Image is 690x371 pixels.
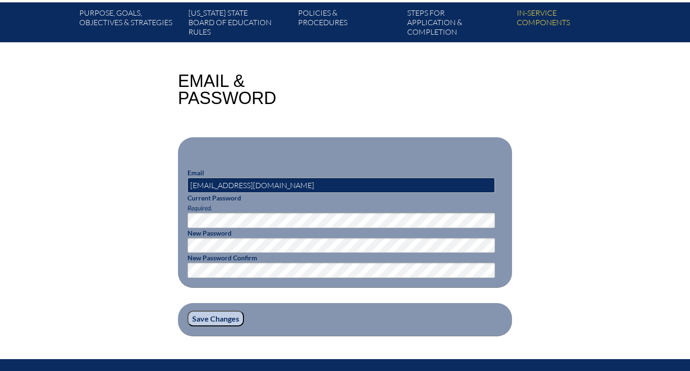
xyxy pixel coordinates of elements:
[513,6,622,42] a: In-servicecomponents
[178,73,276,107] h1: Email & Password
[403,6,513,42] a: Steps forapplication & completion
[187,311,244,327] input: Save Changes
[187,194,241,202] label: Current Password
[75,6,185,42] a: Purpose, goals,objectives & strategies
[187,254,257,262] label: New Password Confirm
[187,204,212,212] span: Required.
[187,169,204,177] label: Email
[185,6,294,42] a: [US_STATE] StateBoard of Education rules
[294,6,403,42] a: Policies &Procedures
[187,229,232,237] label: New Password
